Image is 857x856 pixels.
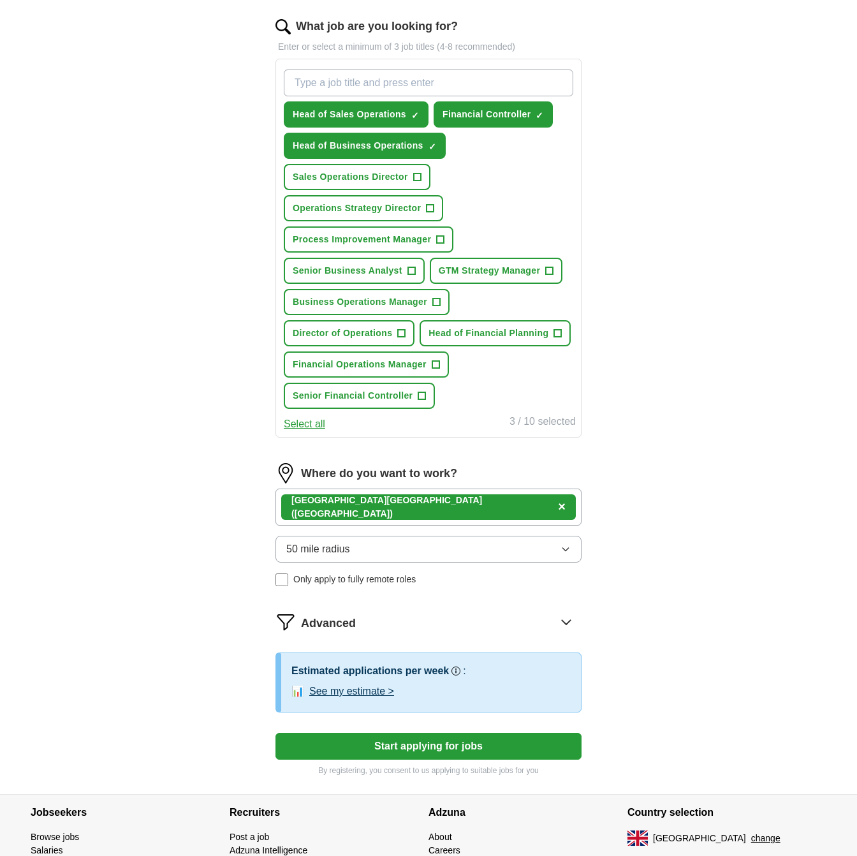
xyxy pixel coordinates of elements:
span: Head of Business Operations [293,139,423,152]
p: Enter or select a minimum of 3 job titles (4-8 recommended) [275,40,582,54]
a: Adzuna Intelligence [230,845,307,855]
button: Senior Business Analyst [284,258,425,284]
span: [GEOGRAPHIC_DATA] [653,832,746,845]
button: Head of Sales Operations✓ [284,101,428,128]
p: By registering, you consent to us applying to suitable jobs for you [275,765,582,776]
button: Select all [284,417,325,432]
span: Only apply to fully remote roles [293,573,416,586]
h4: Country selection [627,795,826,830]
h3: : [463,663,465,679]
button: See my estimate > [309,684,394,699]
button: Director of Operations [284,320,414,346]
span: Head of Sales Operations [293,108,406,121]
span: 📊 [291,684,304,699]
span: GTM Strategy Manager [439,264,540,277]
button: change [751,832,780,845]
button: Head of Business Operations✓ [284,133,446,159]
a: Browse jobs [31,832,79,842]
span: Advanced [301,615,356,632]
button: Start applying for jobs [275,733,582,760]
button: Head of Financial Planning [420,320,571,346]
label: What job are you looking for? [296,18,458,35]
input: Only apply to fully remote roles [275,573,288,586]
span: Director of Operations [293,327,392,340]
button: Process Improvement Manager [284,226,453,253]
img: UK flag [627,830,648,846]
button: Operations Strategy Director [284,195,443,221]
strong: [GEOGRAPHIC_DATA] [291,495,387,505]
button: Business Operations Manager [284,289,450,315]
button: Sales Operations Director [284,164,430,190]
a: Salaries [31,845,63,855]
h3: Estimated applications per week [291,663,449,679]
button: Financial Operations Manager [284,351,449,378]
button: GTM Strategy Manager [430,258,562,284]
div: [GEOGRAPHIC_DATA] [291,494,553,520]
span: 50 mile radius [286,542,350,557]
a: Careers [428,845,460,855]
span: Head of Financial Planning [428,327,548,340]
span: Sales Operations Director [293,170,408,184]
button: Senior Financial Controller [284,383,435,409]
span: Senior Financial Controller [293,389,413,402]
button: × [558,498,566,517]
span: × [558,499,566,513]
a: Post a job [230,832,269,842]
span: ✓ [536,110,543,121]
img: search.png [275,19,291,34]
button: 50 mile radius [275,536,582,563]
div: 3 / 10 selected [509,414,576,432]
input: Type a job title and press enter [284,70,573,96]
span: Senior Business Analyst [293,264,402,277]
span: Process Improvement Manager [293,233,431,246]
span: ([GEOGRAPHIC_DATA]) [291,508,393,519]
span: Financial Operations Manager [293,358,427,371]
button: Financial Controller✓ [434,101,553,128]
a: About [428,832,452,842]
span: Financial Controller [443,108,531,121]
img: filter [275,612,296,632]
span: ✓ [428,142,436,152]
label: Where do you want to work? [301,465,457,482]
img: location.png [275,463,296,483]
span: Operations Strategy Director [293,202,421,215]
span: ✓ [411,110,419,121]
span: Business Operations Manager [293,295,427,309]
